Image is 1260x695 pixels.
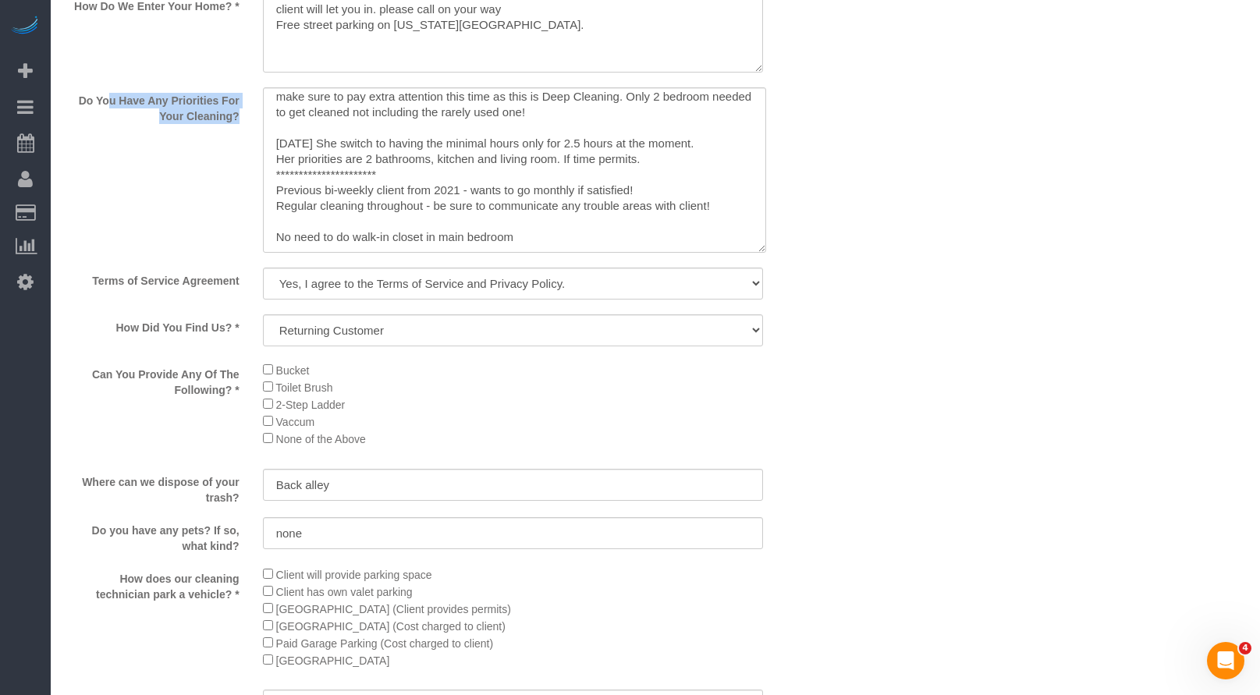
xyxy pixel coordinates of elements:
img: Automaid Logo [9,16,41,37]
label: Do you have any pets? If so, what kind? [55,517,251,554]
input: Do you have any pets? If so, what kind? [263,517,763,549]
span: Vaccum [276,416,315,428]
span: None of the Above [276,433,366,445]
label: Do You Have Any Priorities For Your Cleaning? [55,87,251,124]
label: Where can we dispose of your trash? [55,469,251,505]
span: Toilet Brush [275,381,332,394]
label: How does our cleaning technician park a vehicle? * [55,566,251,602]
input: Where can we dispose of your trash? [263,469,763,501]
span: Paid Garage Parking (Cost charged to client) [276,637,494,650]
label: Can You Provide Any Of The Following? * [55,361,251,398]
iframe: Intercom live chat [1207,642,1244,679]
span: Client will provide parking space [276,569,432,581]
span: [GEOGRAPHIC_DATA] [276,654,390,667]
span: [GEOGRAPHIC_DATA] (Cost charged to client) [276,620,506,633]
label: How Did You Find Us? * [55,314,251,335]
span: 4 [1239,642,1251,654]
span: Client has own valet parking [276,586,413,598]
label: Terms of Service Agreement [55,268,251,289]
span: [GEOGRAPHIC_DATA] (Client provides permits) [276,603,511,615]
span: 2-Step Ladder [276,399,346,411]
span: Bucket [276,364,310,377]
